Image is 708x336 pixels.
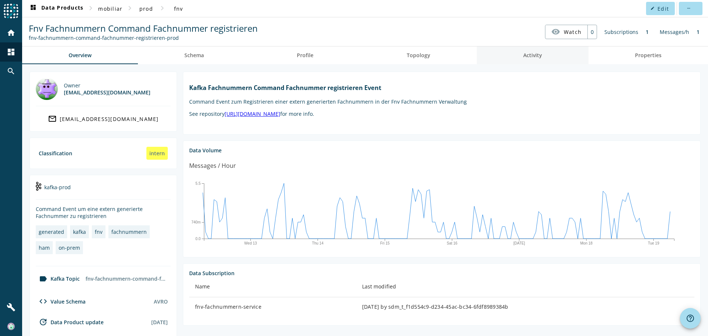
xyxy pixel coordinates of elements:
div: Classification [39,150,72,157]
mat-icon: chevron_right [86,4,95,13]
div: [EMAIL_ADDRESS][DOMAIN_NAME] [64,89,150,96]
div: Subscriptions [601,25,642,39]
button: mobiliar [95,2,125,15]
a: [URL][DOMAIN_NAME] [225,110,280,117]
div: on-prem [59,244,80,251]
img: kafka-prod [36,182,41,191]
button: prod [134,2,158,15]
p: See repository for more info. [189,110,694,117]
span: Watch [564,25,582,38]
text: Wed 13 [244,241,257,245]
div: generated [39,228,64,235]
div: ham [39,244,50,251]
h1: Kafka Fachnummern Command Fachnummer registrieren Event [189,84,694,92]
div: Command Event um eine extern generierte Fachnummer zu registrieren [36,205,171,219]
mat-icon: update [39,318,48,326]
mat-icon: chevron_right [125,4,134,13]
span: Data Products [29,4,83,13]
div: kafka [73,228,86,235]
div: 1 [693,25,703,39]
img: e439d4ab591478e8401a39cfa6a0e19e [7,323,15,330]
div: fnv [95,228,103,235]
div: AVRO [154,298,168,305]
div: Data Subscription [189,270,694,277]
mat-icon: search [7,67,15,76]
button: Data Products [26,2,86,15]
text: Mon 18 [580,241,593,245]
div: kafka-prod [36,181,171,200]
div: fnv-fachnummern-service [195,303,350,311]
mat-icon: dashboard [29,4,38,13]
text: [DATE] [513,241,525,245]
text: 0.0 [195,236,201,240]
div: Data Volume [189,147,694,154]
div: Messages/h [656,25,693,39]
div: Messages / Hour [189,161,236,170]
td: [DATE] by sdm_t_f1d554c9-d234-45ac-bc34-6fdf8989384b [356,297,694,316]
text: Sat 16 [447,241,457,245]
mat-icon: label [39,274,48,283]
span: Schema [184,53,204,58]
span: Activity [523,53,542,58]
div: 1 [642,25,652,39]
span: Fnv Fachnummern Command Fachnummer registrieren [29,22,258,34]
span: prod [139,5,153,12]
div: fachnummern [111,228,147,235]
text: Tue 19 [648,241,659,245]
button: Watch [545,25,587,38]
mat-icon: visibility [551,27,560,36]
span: mobiliar [98,5,122,12]
div: Value Schema [36,297,86,306]
span: fnv [174,5,183,12]
img: mbx_301524@mobi.ch [36,78,58,100]
span: Topology [407,53,430,58]
div: [EMAIL_ADDRESS][DOMAIN_NAME] [60,115,159,122]
div: 0 [587,25,597,39]
text: Thu 14 [312,241,324,245]
p: Command Event zum Registrieren einer extern generierten Fachnummern in der Fnv Fachnummern Verwal... [189,98,694,105]
mat-icon: more_horiz [686,6,690,10]
mat-icon: mail_outline [48,114,57,123]
text: Fri 15 [380,241,390,245]
span: Overview [69,53,91,58]
div: Kafka Topic: fnv-fachnummern-command-fachnummer-registrieren-prod [29,34,258,41]
th: Name [189,277,356,297]
span: Profile [297,53,313,58]
mat-icon: home [7,28,15,37]
a: [EMAIL_ADDRESS][DOMAIN_NAME] [36,112,171,125]
img: spoud-logo.svg [4,4,18,18]
mat-icon: help_outline [686,314,695,323]
mat-icon: chevron_right [158,4,167,13]
button: Edit [646,2,675,15]
mat-icon: code [39,297,48,306]
mat-icon: edit [650,6,655,10]
div: [DATE] [151,319,168,326]
div: Kafka Topic [36,274,80,283]
mat-icon: build [7,303,15,312]
text: 5.5 [195,181,201,185]
div: Owner [64,82,150,89]
button: fnv [167,2,190,15]
span: Properties [635,53,662,58]
mat-icon: dashboard [7,48,15,56]
th: Last modified [356,277,694,297]
div: fnv-fachnummern-command-fachnummer-registrieren-prod [83,272,171,285]
span: Edit [657,5,669,12]
div: intern [146,147,168,160]
div: Data Product update [36,318,104,326]
text: 740m [191,220,201,224]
